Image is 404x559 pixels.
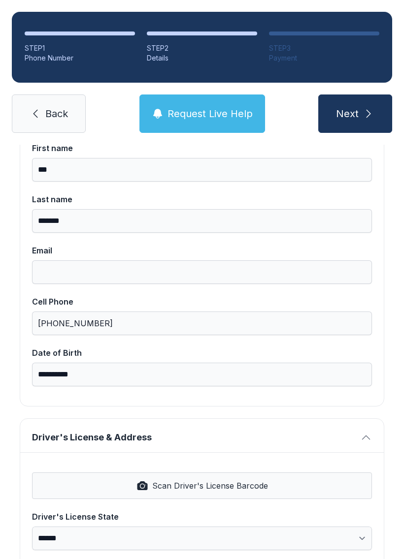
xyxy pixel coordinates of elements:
[269,53,379,63] div: Payment
[336,107,359,121] span: Next
[32,511,372,523] div: Driver's License State
[32,296,372,308] div: Cell Phone
[32,158,372,182] input: First name
[32,245,372,256] div: Email
[152,480,268,492] span: Scan Driver's License Barcode
[32,260,372,284] input: Email
[32,209,372,233] input: Last name
[45,107,68,121] span: Back
[32,431,356,444] span: Driver's License & Address
[25,53,135,63] div: Phone Number
[25,43,135,53] div: STEP 1
[168,107,253,121] span: Request Live Help
[20,419,384,452] button: Driver's License & Address
[32,363,372,386] input: Date of Birth
[269,43,379,53] div: STEP 3
[32,193,372,205] div: Last name
[147,43,257,53] div: STEP 2
[32,347,372,359] div: Date of Birth
[32,527,372,550] select: Driver's License State
[32,311,372,335] input: Cell Phone
[147,53,257,63] div: Details
[32,142,372,154] div: First name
